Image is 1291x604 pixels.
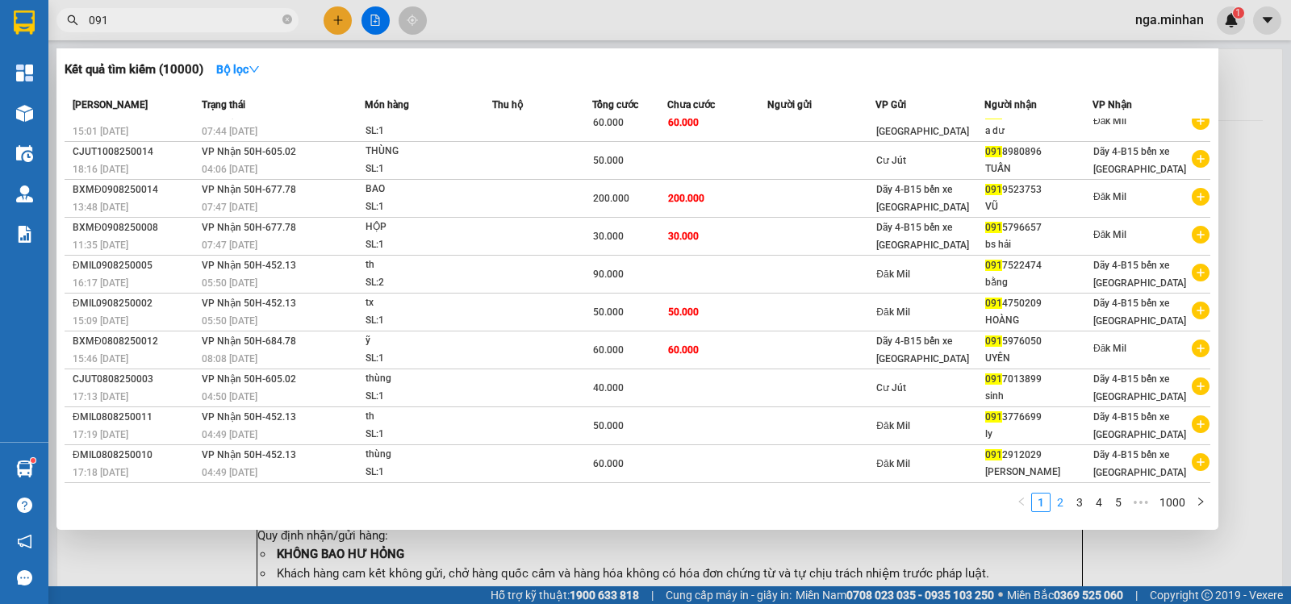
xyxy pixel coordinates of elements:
[593,458,624,469] span: 60.000
[366,143,487,160] div: THÙNG
[366,388,487,406] div: SL: 1
[202,315,257,327] span: 05:50 [DATE]
[985,144,1092,160] div: 8980896
[16,185,33,202] img: warehouse-icon
[1192,226,1210,244] span: plus-circle
[985,371,1092,388] div: 7013899
[138,15,177,32] span: Nhận:
[985,350,1092,367] div: UYÊN
[876,420,909,431] span: Đăk Mil
[1192,264,1210,281] span: plus-circle
[138,14,302,72] div: Dãy 4-B15 bến xe [GEOGRAPHIC_DATA]
[366,446,487,464] div: thùng
[16,226,33,243] img: solution-icon
[366,256,487,274] div: th
[366,332,487,350] div: ỹ
[985,411,1002,423] span: 091
[667,99,715,110] span: Chưa cước
[593,231,624,242] span: 30.000
[985,257,1092,274] div: 7522474
[1012,493,1031,512] button: left
[1192,377,1210,395] span: plus-circle
[366,464,487,481] div: SL: 1
[73,447,197,464] div: ĐMIL0808250010
[73,181,197,198] div: BXMĐ0908250014
[17,570,32,585] span: message
[593,117,624,128] span: 60.000
[1093,229,1126,240] span: Đăk Mil
[14,33,127,56] div: 0969022071
[593,344,624,356] span: 60.000
[985,274,1092,291] div: bằng
[1192,112,1210,130] span: plus-circle
[14,14,127,33] div: Cư Jút
[202,429,257,440] span: 04:49 [DATE]
[985,388,1092,405] div: sinh
[1192,415,1210,433] span: plus-circle
[216,63,260,76] strong: Bộ lọc
[1093,99,1132,110] span: VP Nhận
[73,144,197,160] div: CJUT1008250014
[202,222,296,233] span: VP Nhận 50H-677.78
[17,498,32,513] span: question-circle
[1017,497,1026,506] span: left
[1192,339,1210,357] span: plus-circle
[876,269,909,280] span: Đăk Mil
[592,99,638,110] span: Tổng cước
[16,145,33,162] img: warehouse-icon
[1031,493,1051,512] li: 1
[73,240,128,251] span: 11:35 [DATE]
[593,155,624,166] span: 50.000
[1071,494,1088,511] a: 3
[876,184,969,213] span: Dãy 4-B15 bến xe [GEOGRAPHIC_DATA]
[1093,373,1186,402] span: Dãy 4-B15 bến xe [GEOGRAPHIC_DATA]
[985,335,1002,347] span: 091
[1191,493,1210,512] li: Next Page
[73,333,197,350] div: BXMĐ0808250012
[1192,302,1210,319] span: plus-circle
[1093,146,1186,175] span: Dãy 4-B15 bến xe [GEOGRAPHIC_DATA]
[1032,494,1050,511] a: 1
[1192,453,1210,471] span: plus-circle
[249,64,260,75] span: down
[985,222,1002,233] span: 091
[202,240,257,251] span: 07:47 [DATE]
[985,181,1092,198] div: 9523753
[668,306,699,318] span: 50.000
[202,99,245,110] span: Trạng thái
[202,260,296,271] span: VP Nhận 50H-452.13
[138,91,302,114] div: 0961191278
[202,298,296,309] span: VP Nhận 50H-452.13
[668,231,699,242] span: 30.000
[73,126,128,137] span: 15:01 [DATE]
[202,391,257,402] span: 04:50 [DATE]
[202,411,296,423] span: VP Nhận 50H-452.13
[985,447,1092,464] div: 2912029
[365,99,409,110] span: Món hàng
[202,277,257,289] span: 05:50 [DATE]
[985,198,1092,215] div: VŨ
[73,353,128,364] span: 15:46 [DATE]
[14,10,35,35] img: logo-vxr
[202,449,296,460] span: VP Nhận 50H-452.13
[366,219,487,236] div: HỘP
[1089,493,1109,512] li: 4
[985,373,1002,385] span: 091
[985,123,1092,140] div: a dư
[73,99,148,110] span: [PERSON_NAME]
[985,426,1092,443] div: ly
[16,460,33,477] img: warehouse-icon
[593,269,624,280] span: 90.000
[985,184,1002,195] span: 091
[1070,493,1089,512] li: 3
[16,65,33,81] img: dashboard-icon
[1093,343,1126,354] span: Đăk Mil
[366,294,487,312] div: tx
[492,99,523,110] span: Thu hộ
[17,534,32,549] span: notification
[14,15,39,32] span: Gửi:
[1093,449,1186,478] span: Dãy 4-B15 bến xe [GEOGRAPHIC_DATA]
[876,155,906,166] span: Cư Jút
[1109,493,1128,512] li: 5
[1012,493,1031,512] li: Previous Page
